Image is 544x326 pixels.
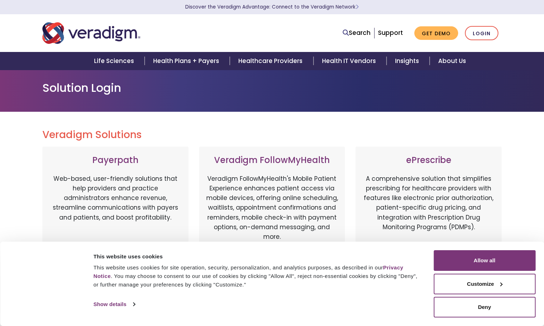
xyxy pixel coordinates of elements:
[465,26,498,41] a: Login
[93,252,418,261] div: This website uses cookies
[414,26,458,40] a: Get Demo
[356,4,359,10] span: Learn More
[93,299,135,310] a: Show details
[206,174,338,242] p: Veradigm FollowMyHealth's Mobile Patient Experience enhances patient access via mobile devices, o...
[434,274,535,294] button: Customize
[343,28,371,38] a: Search
[42,129,502,141] h2: Veradigm Solutions
[434,250,535,271] button: Allow all
[314,52,387,70] a: Health IT Vendors
[93,263,418,289] div: This website uses cookies for site operation, security, personalization, and analytics purposes, ...
[363,174,494,249] p: A comprehensive solution that simplifies prescribing for healthcare providers with features like ...
[145,52,230,70] a: Health Plans + Payers
[206,155,338,165] h3: Veradigm FollowMyHealth
[185,4,359,10] a: Discover the Veradigm Advantage: Connect to the Veradigm NetworkLearn More
[378,28,403,37] a: Support
[42,81,502,95] h1: Solution Login
[50,155,181,165] h3: Payerpath
[434,297,535,317] button: Deny
[86,52,145,70] a: Life Sciences
[387,52,430,70] a: Insights
[363,155,494,165] h3: ePrescribe
[230,52,313,70] a: Healthcare Providers
[42,21,140,45] img: Veradigm logo
[430,52,475,70] a: About Us
[50,174,181,249] p: Web-based, user-friendly solutions that help providers and practice administrators enhance revenu...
